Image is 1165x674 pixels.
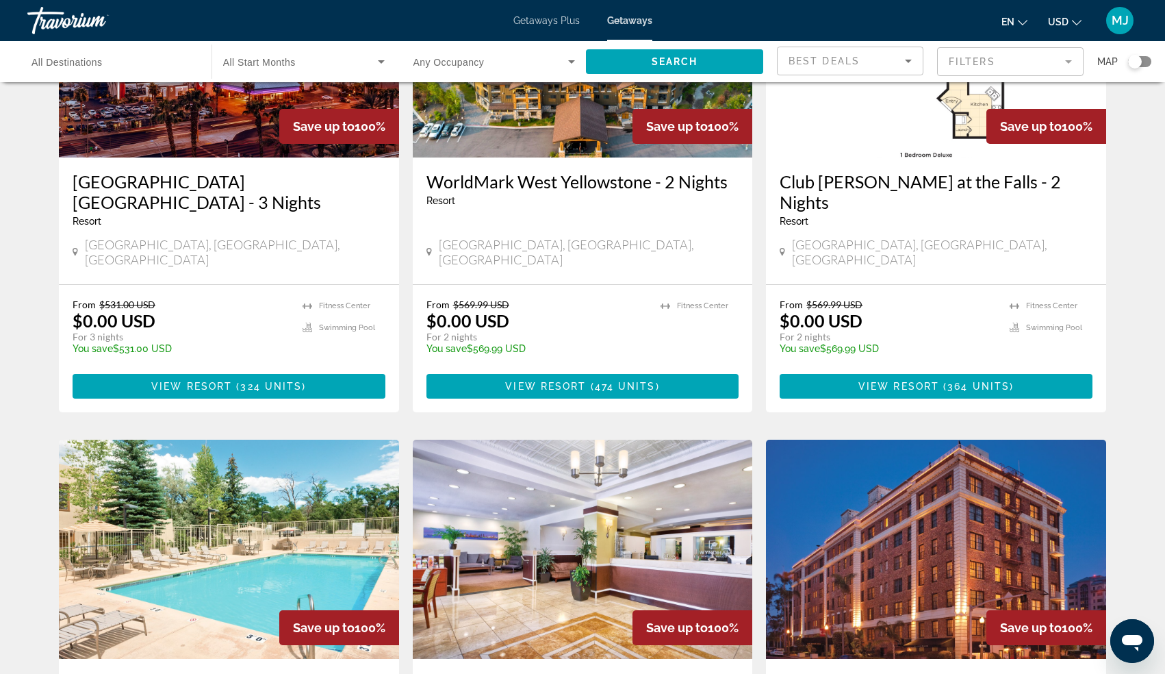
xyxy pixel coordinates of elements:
span: Save up to [293,119,355,134]
button: Change currency [1048,12,1081,32]
span: Any Occupancy [413,57,485,68]
div: 100% [279,109,399,144]
span: View Resort [151,381,232,392]
span: From [780,299,803,310]
span: Save up to [646,621,708,635]
div: 100% [986,109,1106,144]
p: $569.99 USD [780,343,996,354]
span: Search [652,56,698,67]
button: Filter [937,47,1084,77]
p: $0.00 USD [780,310,862,331]
span: 474 units [595,381,656,392]
a: Club [PERSON_NAME] at the Falls - 2 Nights [780,171,1092,212]
span: Resort [780,216,808,227]
span: ( ) [939,381,1014,392]
button: Search [586,49,763,74]
span: Save up to [1000,119,1062,134]
p: $531.00 USD [73,343,289,354]
a: Getaways [607,15,652,26]
span: USD [1048,16,1068,27]
span: Save up to [293,621,355,635]
span: Swimming Pool [1026,323,1082,332]
button: Change language [1001,12,1027,32]
span: Fitness Center [1026,301,1077,310]
span: en [1001,16,1014,27]
span: Map [1097,52,1118,71]
img: 8562O01X.jpg [413,440,753,659]
span: 324 units [240,381,302,392]
span: [GEOGRAPHIC_DATA], [GEOGRAPHIC_DATA], [GEOGRAPHIC_DATA] [792,237,1092,267]
a: Getaways Plus [513,15,580,26]
span: View Resort [858,381,939,392]
span: Swimming Pool [319,323,375,332]
a: WorldMark West Yellowstone - 2 Nights [426,171,739,192]
button: View Resort(324 units) [73,374,385,399]
span: You save [73,343,113,354]
img: A412O01X.jpg [59,440,399,659]
p: $569.99 USD [426,343,648,354]
span: Save up to [646,119,708,134]
span: All Destinations [31,57,103,68]
mat-select: Sort by [789,53,912,69]
span: You save [780,343,820,354]
span: From [426,299,450,310]
span: From [73,299,96,310]
a: Travorium [27,3,164,38]
span: $569.99 USD [806,299,862,310]
span: $531.00 USD [99,299,155,310]
span: MJ [1112,14,1129,27]
p: For 3 nights [73,331,289,343]
span: Save up to [1000,621,1062,635]
div: 100% [632,109,752,144]
span: 364 units [947,381,1010,392]
p: $0.00 USD [426,310,509,331]
span: View Resort [505,381,586,392]
span: $569.99 USD [453,299,509,310]
span: Best Deals [789,55,860,66]
iframe: Button to launch messaging window [1110,619,1154,663]
span: ( ) [232,381,306,392]
p: For 2 nights [780,331,996,343]
span: [GEOGRAPHIC_DATA], [GEOGRAPHIC_DATA], [GEOGRAPHIC_DATA] [85,237,385,267]
button: View Resort(364 units) [780,374,1092,399]
button: View Resort(474 units) [426,374,739,399]
div: 100% [632,610,752,645]
span: You save [426,343,467,354]
span: All Start Months [223,57,296,68]
p: $0.00 USD [73,310,155,331]
span: Fitness Center [319,301,370,310]
div: 100% [986,610,1106,645]
span: Fitness Center [677,301,728,310]
a: [GEOGRAPHIC_DATA] [GEOGRAPHIC_DATA] - 3 Nights [73,171,385,212]
span: Resort [73,216,101,227]
button: User Menu [1102,6,1138,35]
span: ( ) [586,381,659,392]
img: D505E01X.jpg [766,440,1106,659]
p: For 2 nights [426,331,648,343]
div: 100% [279,610,399,645]
span: [GEOGRAPHIC_DATA], [GEOGRAPHIC_DATA], [GEOGRAPHIC_DATA] [439,237,739,267]
span: Resort [426,195,455,206]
